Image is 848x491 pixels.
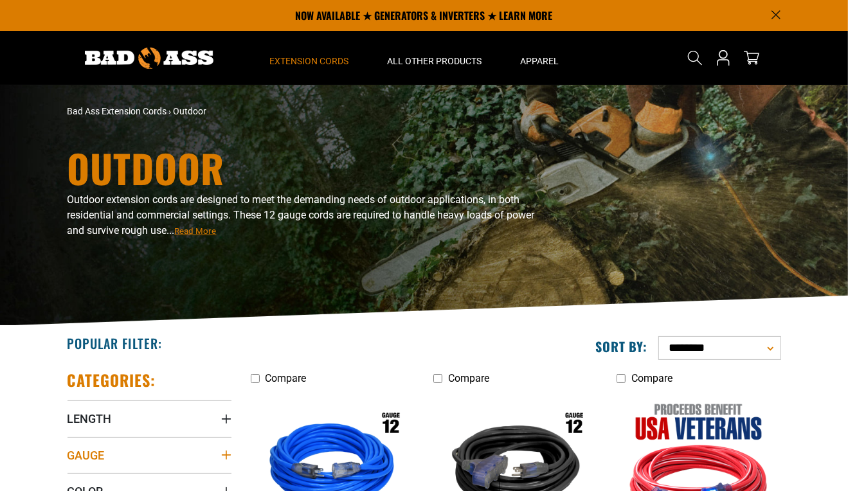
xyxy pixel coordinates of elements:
[521,55,559,67] span: Apparel
[595,338,648,355] label: Sort by:
[68,193,535,237] span: Outdoor extension cords are designed to meet the demanding needs of outdoor applications, in both...
[68,437,231,473] summary: Gauge
[175,226,217,236] span: Read More
[266,372,307,384] span: Compare
[85,48,213,69] img: Bad Ass Extension Cords
[68,448,105,463] span: Gauge
[169,106,172,116] span: ›
[68,148,537,187] h1: Outdoor
[68,106,167,116] a: Bad Ass Extension Cords
[68,370,156,390] h2: Categories:
[68,105,537,118] nav: breadcrumbs
[68,335,162,352] h2: Popular Filter:
[501,31,579,85] summary: Apparel
[448,372,489,384] span: Compare
[68,400,231,436] summary: Length
[631,372,672,384] span: Compare
[68,411,112,426] span: Length
[270,55,349,67] span: Extension Cords
[388,55,482,67] span: All Other Products
[251,31,368,85] summary: Extension Cords
[174,106,207,116] span: Outdoor
[685,48,705,68] summary: Search
[368,31,501,85] summary: All Other Products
